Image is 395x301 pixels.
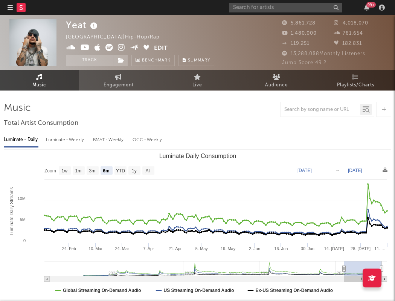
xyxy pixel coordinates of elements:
[18,196,26,201] text: 10M
[93,134,125,146] div: BMAT - Weekly
[178,55,214,66] button: Summary
[301,246,314,251] text: 30. Jun
[158,70,237,91] a: Live
[282,31,317,36] span: 1,480,000
[237,70,316,91] a: Audience
[229,3,342,12] input: Search for artists
[188,58,210,63] span: Summary
[192,81,202,90] span: Live
[104,81,134,90] span: Engagement
[164,288,234,293] text: US Streaming On-Demand Audio
[265,81,288,90] span: Audience
[23,238,26,243] text: 0
[131,55,175,66] a: Benchmark
[88,246,103,251] text: 10. Mar
[297,168,312,173] text: [DATE]
[116,168,125,174] text: YTD
[274,246,288,251] text: 16. Jun
[366,2,376,8] div: 99 +
[4,150,391,301] svg: Luminate Daily Consumption
[351,246,371,251] text: 28. [DATE]
[4,134,38,146] div: Luminate - Daily
[79,70,158,91] a: Engagement
[9,187,14,235] text: Luminate Daily Streams
[66,19,99,31] div: Yeat
[282,41,310,46] span: 119,251
[348,168,362,173] text: [DATE]
[334,21,368,26] span: 4,018,070
[63,288,141,293] text: Global Streaming On-Demand Audio
[256,288,333,293] text: Ex-US Streaming On-Demand Audio
[132,168,137,174] text: 1y
[115,246,129,251] text: 24. Mar
[324,246,344,251] text: 14. [DATE]
[44,168,56,174] text: Zoom
[282,51,365,56] span: 13,288,088 Monthly Listeners
[62,246,76,251] text: 24. Feb
[282,21,316,26] span: 5,861,728
[159,153,236,159] text: Luminate Daily Consumption
[195,246,208,251] text: 5. May
[103,168,109,174] text: 6m
[75,168,82,174] text: 1m
[282,60,326,65] span: Jump Score: 49.2
[4,119,78,128] span: Total Artist Consumption
[335,168,340,173] text: →
[316,70,395,91] a: Playlists/Charts
[168,246,181,251] text: 21. Apr
[374,246,385,251] text: 11. …
[154,44,168,53] button: Edit
[66,55,113,66] button: Track
[249,246,260,251] text: 2. Jun
[133,134,163,146] div: OCC - Weekly
[20,217,26,222] text: 5M
[143,246,154,251] text: 7. Apr
[281,107,360,113] input: Search by song name or URL
[337,81,374,90] span: Playlists/Charts
[364,5,369,11] button: 99+
[32,81,46,90] span: Music
[145,168,150,174] text: All
[221,246,236,251] text: 19. May
[62,168,68,174] text: 1w
[334,41,362,46] span: 182,831
[334,31,363,36] span: 781,654
[46,134,85,146] div: Luminate - Weekly
[142,56,171,65] span: Benchmark
[89,168,96,174] text: 3m
[66,33,168,42] div: [GEOGRAPHIC_DATA] | Hip-Hop/Rap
